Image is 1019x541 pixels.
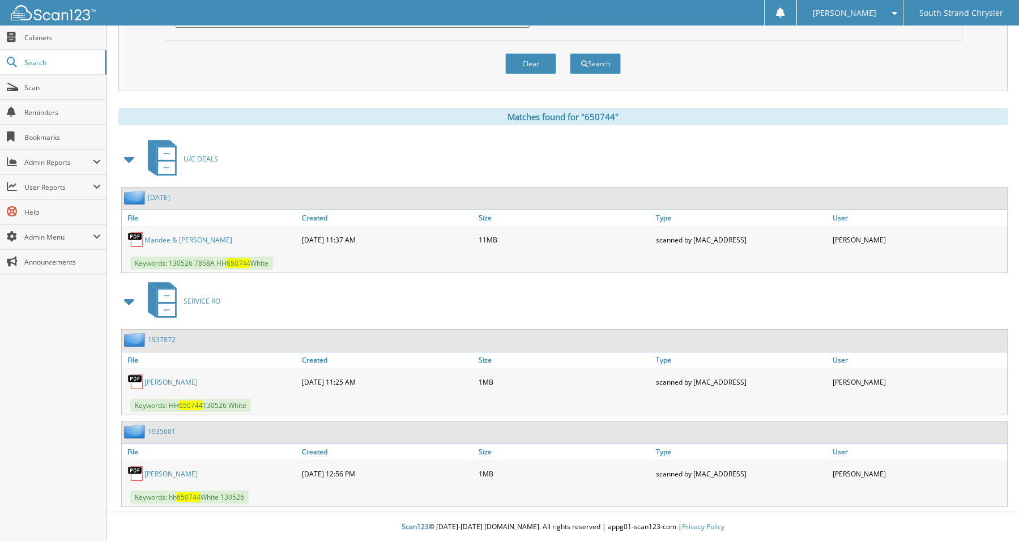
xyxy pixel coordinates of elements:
a: User [830,210,1007,225]
a: SERVICE RO [141,279,220,323]
a: Type [653,444,830,459]
div: scanned by [MAC_ADDRESS] [653,228,830,251]
span: Keywords: HH 130526 White [130,399,251,412]
span: 650744 [227,258,250,268]
span: 650744 [177,492,201,502]
a: File [122,352,299,368]
a: Privacy Policy [682,522,724,531]
iframe: Chat Widget [962,487,1019,541]
span: Reminders [24,108,101,117]
a: [PERSON_NAME] [144,469,198,479]
a: Size [476,352,653,368]
span: Search [24,58,99,67]
div: 1MB [476,370,653,393]
div: Matches found for "650744" [118,108,1008,125]
a: Created [299,210,476,225]
div: [DATE] 11:37 AM [299,228,476,251]
a: File [122,210,299,225]
a: U/C DEALS [141,137,218,181]
a: [DATE] [148,193,170,202]
span: [PERSON_NAME] [813,10,876,16]
span: Keywords: hh White 130526 [130,491,249,504]
span: 650744 [179,401,203,410]
button: Search [570,53,621,74]
div: [PERSON_NAME] [830,462,1007,485]
a: Size [476,444,653,459]
span: Keywords: 130526 7858A HH White [130,257,273,270]
div: scanned by [MAC_ADDRESS] [653,462,830,485]
span: Announcements [24,257,101,267]
a: Created [299,352,476,368]
span: Admin Menu [24,232,93,242]
a: 1937872 [148,335,176,344]
img: folder2.png [124,424,148,438]
a: Type [653,352,830,368]
a: Size [476,210,653,225]
a: 1935601 [148,427,176,436]
span: Scan123 [402,522,429,531]
span: Scan [24,83,101,92]
span: Bookmarks [24,133,101,142]
img: folder2.png [124,190,148,205]
img: scan123-logo-white.svg [11,5,96,20]
span: U/C DEALS [184,154,218,164]
div: scanned by [MAC_ADDRESS] [653,370,830,393]
span: User Reports [24,182,93,192]
div: [DATE] 12:56 PM [299,462,476,485]
img: PDF.png [127,465,144,482]
span: Help [24,207,101,217]
span: Admin Reports [24,157,93,167]
span: Cabinets [24,33,101,42]
a: User [830,444,1007,459]
div: [PERSON_NAME] [830,228,1007,251]
div: © [DATE]-[DATE] [DOMAIN_NAME]. All rights reserved | appg01-scan123-com | [107,513,1019,541]
a: Type [653,210,830,225]
a: [PERSON_NAME] [144,377,198,387]
a: File [122,444,299,459]
div: [PERSON_NAME] [830,370,1007,393]
span: South Strand Chrysler [919,10,1003,16]
button: Clear [505,53,556,74]
div: 1MB [476,462,653,485]
div: [DATE] 11:25 AM [299,370,476,393]
img: PDF.png [127,373,144,390]
div: 11MB [476,228,653,251]
img: PDF.png [127,231,144,248]
a: Mandee & [PERSON_NAME] [144,235,232,245]
span: SERVICE RO [184,296,220,306]
a: Created [299,444,476,459]
a: User [830,352,1007,368]
img: folder2.png [124,333,148,347]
